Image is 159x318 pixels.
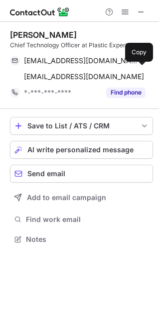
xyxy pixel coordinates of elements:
span: AI write personalized message [27,146,134,154]
div: [PERSON_NAME] [10,30,77,40]
button: Reveal Button [106,88,146,98]
button: Add to email campaign [10,189,153,207]
img: ContactOut v5.3.10 [10,6,70,18]
span: Find work email [26,215,149,224]
button: Notes [10,232,153,246]
span: Add to email campaign [27,194,106,202]
button: Send email [10,165,153,183]
span: [EMAIL_ADDRESS][DOMAIN_NAME] [24,56,138,65]
span: Notes [26,235,149,244]
button: Find work email [10,212,153,226]
span: Send email [27,170,65,178]
div: Save to List / ATS / CRM [27,122,136,130]
div: Chief Technology Officer at Plastic Expert Group [10,41,153,50]
button: AI write personalized message [10,141,153,159]
button: save-profile-one-click [10,117,153,135]
span: [EMAIL_ADDRESS][DOMAIN_NAME] [24,72,144,81]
